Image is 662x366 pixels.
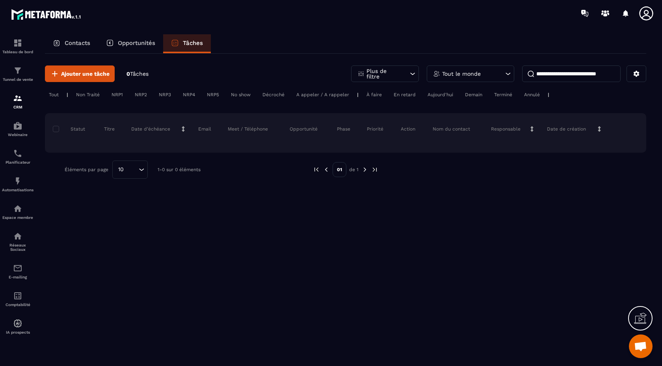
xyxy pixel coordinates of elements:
[491,126,521,132] p: Responsable
[203,90,223,99] div: NRP5
[2,275,33,279] p: E-mailing
[290,126,318,132] p: Opportunité
[390,90,420,99] div: En retard
[13,263,22,273] img: email
[130,71,149,77] span: Tâches
[2,32,33,60] a: formationformationTableau de bord
[112,161,148,179] div: Search for option
[198,126,211,132] p: Email
[13,121,22,131] img: automations
[433,126,470,132] p: Nom du contact
[13,149,22,158] img: scheduler
[2,88,33,115] a: formationformationCRM
[2,303,33,307] p: Comptabilité
[13,38,22,48] img: formation
[2,133,33,137] p: Webinaire
[131,126,170,132] p: Date d’échéance
[183,39,203,47] p: Tâches
[490,90,516,99] div: Terminé
[401,126,415,132] p: Action
[547,126,586,132] p: Date de création
[115,165,126,174] span: 10
[2,143,33,170] a: schedulerschedulerPlanificateur
[371,166,378,173] img: next
[228,126,268,132] p: Meet / Téléphone
[179,90,199,99] div: NRP4
[2,258,33,285] a: emailemailE-mailing
[2,50,33,54] p: Tableau de bord
[424,90,457,99] div: Aujourd'hui
[67,92,68,97] p: |
[98,34,163,53] a: Opportunités
[155,90,175,99] div: NRP3
[357,92,359,97] p: |
[337,126,350,132] p: Phase
[126,70,149,78] p: 0
[442,71,481,77] p: Tout le monde
[108,90,127,99] div: NRP1
[45,90,63,99] div: Tout
[61,70,110,78] span: Ajouter une tâche
[2,188,33,192] p: Automatisations
[13,319,22,328] img: automations
[461,90,486,99] div: Demain
[55,126,85,132] p: Statut
[126,165,137,174] input: Search for option
[292,90,353,99] div: A appeler / A rappeler
[2,105,33,109] p: CRM
[2,170,33,198] a: automationsautomationsAutomatisations
[13,204,22,213] img: automations
[629,334,653,358] a: Ouvrir le chat
[363,90,386,99] div: À faire
[11,7,82,21] img: logo
[13,93,22,103] img: formation
[118,39,155,47] p: Opportunités
[258,90,288,99] div: Décroché
[227,90,255,99] div: No show
[2,243,33,252] p: Réseaux Sociaux
[104,126,115,132] p: Titre
[13,232,22,241] img: social-network
[2,285,33,313] a: accountantaccountantComptabilité
[131,90,151,99] div: NRP2
[313,166,320,173] img: prev
[349,166,359,173] p: de 1
[548,92,549,97] p: |
[13,291,22,301] img: accountant
[45,34,98,53] a: Contacts
[2,60,33,88] a: formationformationTunnel de vente
[2,198,33,226] a: automationsautomationsEspace membre
[2,215,33,220] p: Espace membre
[45,65,115,82] button: Ajouter une tâche
[13,66,22,75] img: formation
[65,167,108,172] p: Éléments par page
[333,162,346,177] p: 01
[65,39,90,47] p: Contacts
[323,166,330,173] img: prev
[2,160,33,164] p: Planificateur
[163,34,211,53] a: Tâches
[367,126,383,132] p: Priorité
[2,330,33,334] p: IA prospects
[158,167,201,172] p: 1-0 sur 0 éléments
[2,226,33,258] a: social-networksocial-networkRéseaux Sociaux
[361,166,368,173] img: next
[520,90,544,99] div: Annulé
[2,115,33,143] a: automationsautomationsWebinaire
[366,68,401,79] p: Plus de filtre
[2,77,33,82] p: Tunnel de vente
[13,176,22,186] img: automations
[72,90,104,99] div: Non Traité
